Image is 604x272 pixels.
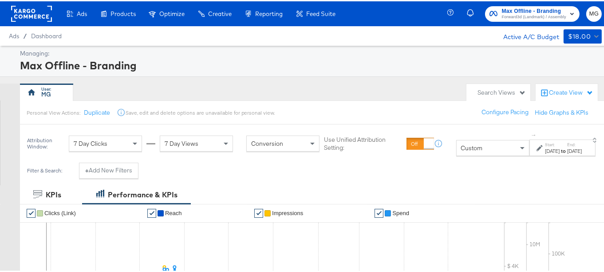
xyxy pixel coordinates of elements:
a: ✔ [375,208,383,216]
span: Spend [392,208,409,215]
button: Duplicate [84,107,110,116]
div: Search Views [478,87,526,96]
span: Reporting [255,9,283,16]
span: 7 Day Clicks [74,138,107,146]
label: Use Unified Attribution Setting: [324,134,403,151]
span: Products [111,9,136,16]
a: ✔ [147,208,156,216]
span: Feed Suite [306,9,336,16]
a: ✔ [27,208,36,216]
strong: to [560,146,567,153]
span: / [19,31,31,38]
button: +Add New Filters [79,161,138,177]
strong: + [85,165,89,173]
span: Reach [165,208,182,215]
span: ↑ [530,132,539,136]
button: $18.00 [564,28,602,42]
span: Clicks (Link) [44,208,76,215]
span: Creative [208,9,232,16]
button: Max Offline - BrandingForward3d (Landmark) / Assembly [485,5,580,20]
span: Custom [461,143,483,151]
div: $18.00 [568,30,591,41]
label: Start: [545,140,560,146]
div: Create View [549,87,593,96]
span: 7 Day Views [165,138,198,146]
div: Performance & KPIs [108,188,178,199]
div: Filter & Search: [27,166,63,172]
button: MG [586,5,602,20]
button: Configure Pacing [475,103,535,119]
div: Save, edit and delete options are unavailable for personal view. [126,108,275,115]
div: Attribution Window: [27,136,64,148]
div: [DATE] [567,146,582,153]
span: Optimize [159,9,185,16]
span: Ads [9,31,19,38]
div: KPIs [46,188,61,199]
div: [DATE] [545,146,560,153]
span: MG [590,8,598,18]
a: ✔ [254,208,263,216]
div: Personal View Actions: [27,108,80,115]
a: Dashboard [31,31,62,38]
span: Forward3d (Landmark) / Assembly [502,12,566,20]
div: MG [42,89,51,97]
div: Managing: [20,48,600,56]
label: End: [567,140,582,146]
button: Hide Graphs & KPIs [535,107,588,116]
span: Conversion [251,138,283,146]
span: Max Offline - Branding [502,5,566,15]
span: Impressions [272,208,303,215]
div: Active A/C Budget [494,28,559,41]
span: Ads [77,9,87,16]
div: Max Offline - Branding [20,56,600,72]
